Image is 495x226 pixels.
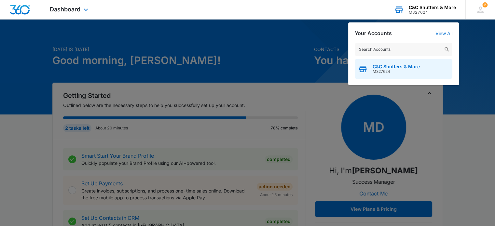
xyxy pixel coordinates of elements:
[355,30,392,36] h2: Your Accounts
[409,10,456,15] div: account id
[50,6,80,13] span: Dashboard
[482,2,488,7] div: notifications count
[373,64,420,69] span: C&C Shutters & More
[355,59,452,79] button: C&C Shutters & MoreM327624
[409,5,456,10] div: account name
[482,2,488,7] span: 2
[435,31,452,36] a: View All
[355,43,452,56] input: Search Accounts
[373,69,420,74] span: M327624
